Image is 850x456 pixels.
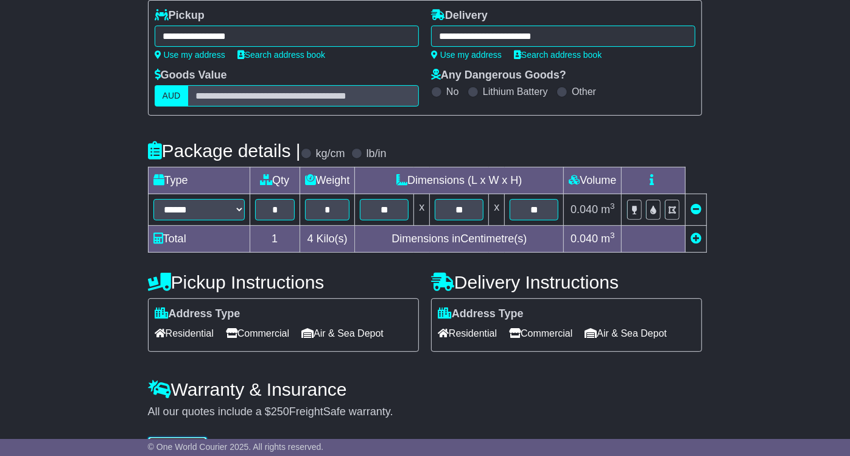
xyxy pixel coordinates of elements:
[155,50,225,60] a: Use my address
[148,141,301,161] h4: Package details |
[483,86,548,97] label: Lithium Battery
[446,86,458,97] label: No
[301,324,384,343] span: Air & Sea Depot
[509,324,572,343] span: Commercial
[237,50,325,60] a: Search address book
[564,167,622,194] td: Volume
[601,203,615,216] span: m
[148,379,703,399] h4: Warranty & Insurance
[226,324,289,343] span: Commercial
[571,203,598,216] span: 0.040
[148,405,703,419] div: All our quotes include a $ FreightSafe warranty.
[155,9,205,23] label: Pickup
[148,272,419,292] h4: Pickup Instructions
[585,324,667,343] span: Air & Sea Depot
[155,69,227,82] label: Goods Value
[316,147,345,161] label: kg/cm
[355,226,564,253] td: Dimensions in Centimetre(s)
[250,167,300,194] td: Qty
[601,233,615,245] span: m
[300,167,355,194] td: Weight
[690,233,701,245] a: Add new item
[155,307,241,321] label: Address Type
[431,50,502,60] a: Use my address
[148,226,250,253] td: Total
[431,272,702,292] h4: Delivery Instructions
[307,233,313,245] span: 4
[148,442,324,452] span: © One World Courier 2025. All rights reserved.
[489,194,505,226] td: x
[367,147,387,161] label: lb/in
[250,226,300,253] td: 1
[610,231,615,240] sup: 3
[300,226,355,253] td: Kilo(s)
[355,167,564,194] td: Dimensions (L x W x H)
[690,203,701,216] a: Remove this item
[438,307,524,321] label: Address Type
[438,324,497,343] span: Residential
[148,167,250,194] td: Type
[414,194,430,226] td: x
[155,324,214,343] span: Residential
[571,233,598,245] span: 0.040
[155,85,189,107] label: AUD
[514,50,602,60] a: Search address book
[431,69,566,82] label: Any Dangerous Goods?
[271,405,289,418] span: 250
[431,9,488,23] label: Delivery
[572,86,596,97] label: Other
[610,202,615,211] sup: 3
